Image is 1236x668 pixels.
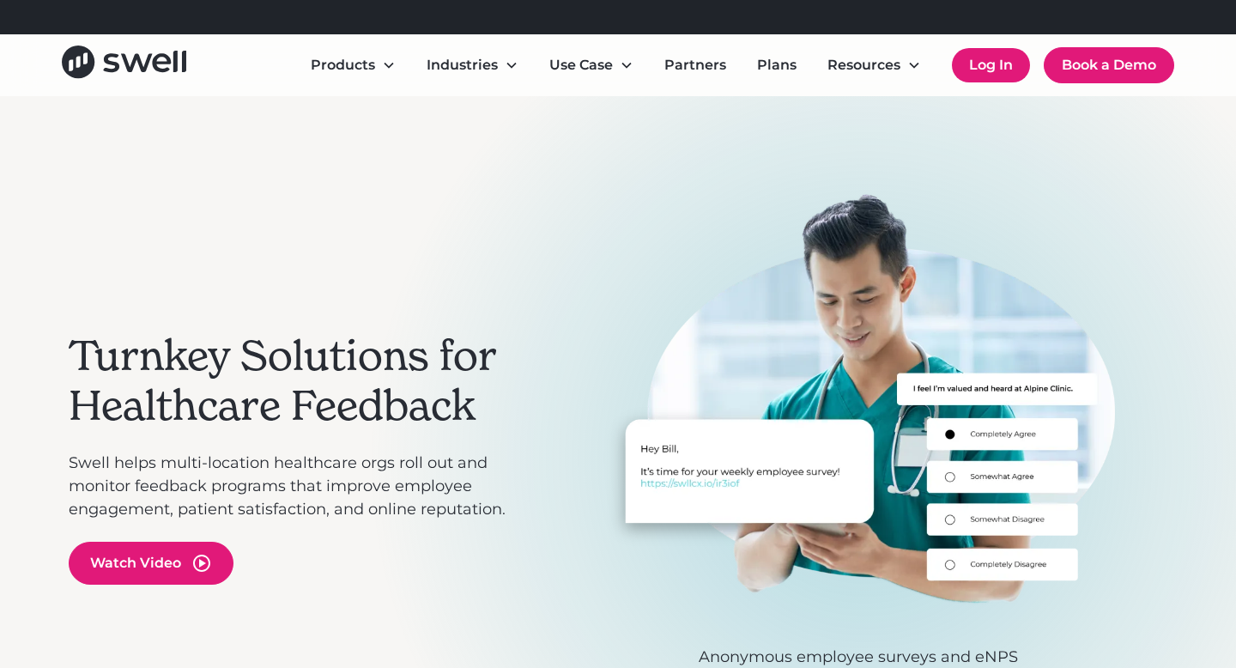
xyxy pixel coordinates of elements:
iframe: Chat Widget [1150,586,1236,668]
div: Resources [814,48,935,82]
a: Book a Demo [1044,47,1174,83]
div: Industries [413,48,532,82]
div: Products [297,48,409,82]
h2: Turnkey Solutions for Healthcare Feedback [69,331,532,430]
div: Watch Video [90,553,181,574]
a: Partners [651,48,740,82]
a: Log In [952,48,1030,82]
p: Swell helps multi-location healthcare orgs roll out and monitor feedback programs that improve em... [69,452,532,521]
div: Products [311,55,375,76]
a: open lightbox [69,542,233,585]
div: Use Case [549,55,613,76]
div: Industries [427,55,498,76]
div: Use Case [536,48,647,82]
a: Plans [743,48,810,82]
div: Resources [827,55,900,76]
a: home [62,46,186,84]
